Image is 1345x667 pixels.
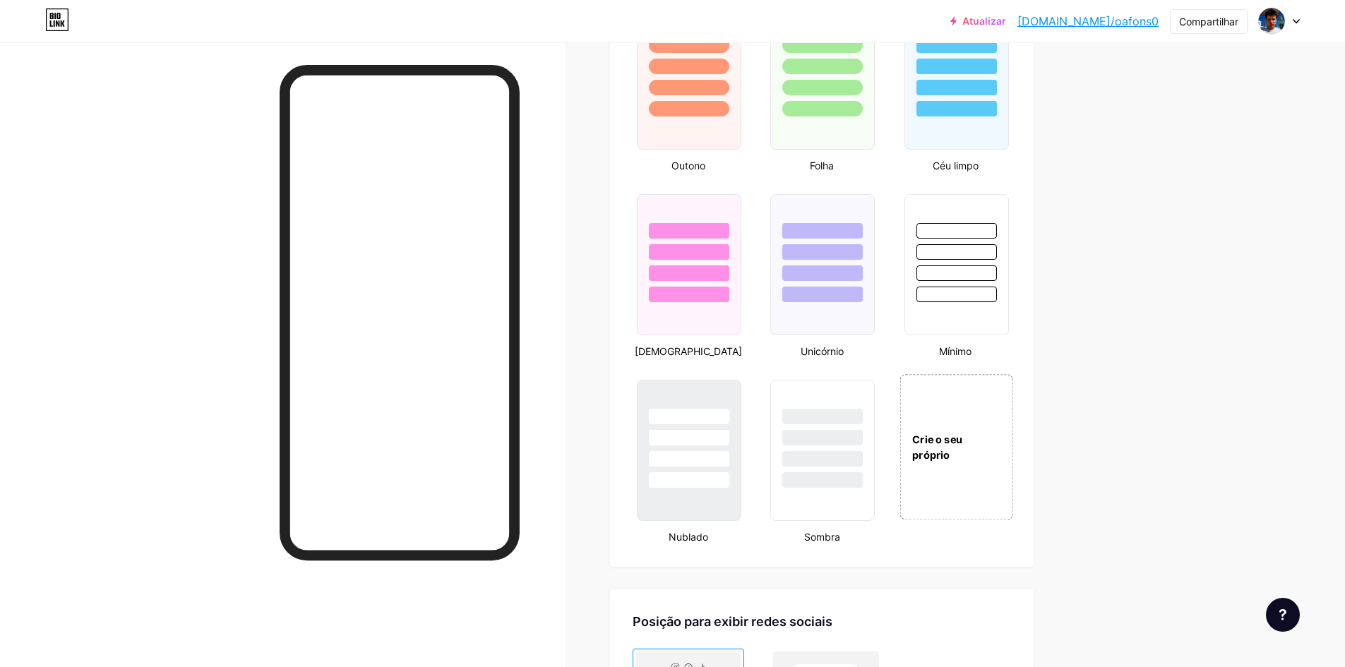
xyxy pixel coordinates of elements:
img: Afonso [1258,8,1285,35]
font: Mínimo [939,345,972,357]
font: [DEMOGRAPHIC_DATA] [635,345,742,357]
font: Unicórnio [801,345,844,357]
font: Atualizar [962,15,1006,27]
font: Compartilhar [1179,16,1238,28]
font: Folha [810,160,834,172]
a: [DOMAIN_NAME]/oafons0 [1017,13,1159,30]
font: Céu limpo [933,160,979,172]
font: Sombra [804,531,840,543]
font: Outono [671,160,705,172]
font: [DOMAIN_NAME]/oafons0 [1017,14,1159,28]
font: Nublado [669,531,708,543]
font: Crie o seu próprio [912,433,962,461]
font: Posição para exibir redes sociais [633,614,832,629]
